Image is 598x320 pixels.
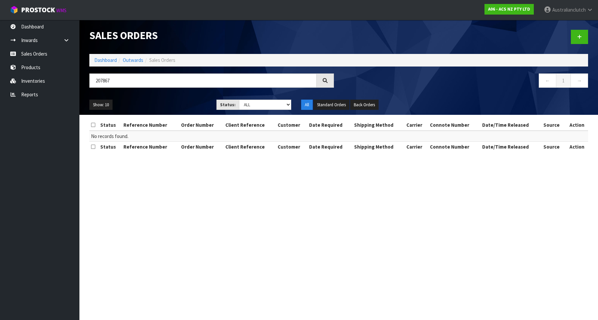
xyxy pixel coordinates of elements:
a: Outwards [123,57,143,63]
th: Status [99,120,122,130]
th: Action [566,120,588,130]
button: Back Orders [350,100,379,110]
strong: A06 - ACS NZ PTY LTD [488,6,530,12]
th: Status [99,142,122,152]
th: Date Required [307,120,352,130]
th: Customer [276,120,308,130]
strong: Status: [220,102,236,108]
th: Date/Time Released [481,142,542,152]
th: Connote Number [428,142,481,152]
button: Show: 10 [89,100,113,110]
input: Search sales orders [89,73,317,88]
th: Customer [276,142,308,152]
td: No records found. [89,131,588,142]
th: Date/Time Released [481,120,542,130]
span: Sales Orders [149,57,175,63]
th: Source [542,120,566,130]
span: ProStock [21,6,55,14]
small: WMS [56,7,67,14]
th: Action [566,142,588,152]
a: → [571,73,588,88]
th: Connote Number [428,120,481,130]
th: Date Required [307,142,352,152]
th: Shipping Method [352,120,405,130]
a: Dashboard [94,57,117,63]
th: Source [542,142,566,152]
button: All [301,100,313,110]
th: Reference Number [122,120,179,130]
h1: Sales Orders [89,30,334,41]
span: Australianclutch [552,7,586,13]
th: Reference Number [122,142,179,152]
th: Shipping Method [352,142,405,152]
th: Order Number [179,120,224,130]
th: Carrier [405,120,428,130]
nav: Page navigation [344,73,588,90]
a: ← [539,73,556,88]
th: Order Number [179,142,224,152]
img: cube-alt.png [10,6,18,14]
button: Standard Orders [313,100,349,110]
a: 1 [556,73,571,88]
th: Client Reference [224,142,276,152]
th: Client Reference [224,120,276,130]
th: Carrier [405,142,428,152]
